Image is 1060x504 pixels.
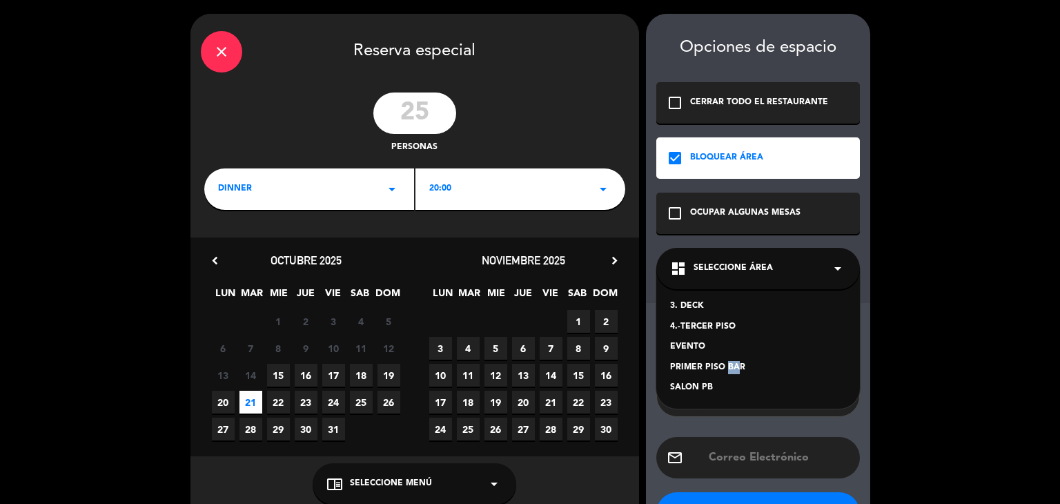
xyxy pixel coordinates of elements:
span: DOM [593,285,616,308]
span: 17 [429,391,452,414]
span: 9 [595,337,618,360]
span: 18 [350,364,373,387]
div: PRIMER PISO BAR [670,361,846,375]
span: 11 [350,337,373,360]
span: 8 [267,337,290,360]
span: 9 [295,337,317,360]
span: 12 [484,364,507,387]
i: arrow_drop_down [595,181,611,197]
span: SAB [349,285,371,308]
span: LUN [431,285,454,308]
span: VIE [539,285,562,308]
input: 0 [373,93,456,134]
span: MIE [268,285,291,308]
i: check_box_outline_blank [667,205,683,222]
span: MAR [241,285,264,308]
span: 18 [457,391,480,414]
span: 31 [322,418,345,440]
span: 22 [567,391,590,414]
span: 7 [239,337,262,360]
div: Reserva especial [190,14,639,86]
i: check_box [667,150,683,166]
div: 3. DECK [670,300,846,313]
span: 26 [484,418,507,440]
span: noviembre 2025 [482,253,565,267]
i: chrome_reader_mode [326,476,343,492]
span: 19 [377,364,400,387]
span: 22 [267,391,290,414]
i: arrow_drop_down [486,476,502,492]
span: 20 [212,391,235,414]
i: arrow_drop_down [384,181,400,197]
span: 23 [595,391,618,414]
span: 25 [457,418,480,440]
span: 10 [322,337,345,360]
span: 28 [540,418,562,440]
span: 3 [429,337,452,360]
span: 6 [512,337,535,360]
span: 10 [429,364,452,387]
i: chevron_left [208,253,222,268]
div: CERRAR TODO EL RESTAURANTE [690,96,828,110]
span: 24 [429,418,452,440]
span: 13 [512,364,535,387]
span: 29 [267,418,290,440]
span: 20 [512,391,535,414]
span: 21 [540,391,562,414]
span: 1 [267,310,290,333]
div: OCUPAR ALGUNAS MESAS [690,206,801,220]
span: 29 [567,418,590,440]
i: check_box_outline_blank [667,95,683,111]
span: 19 [484,391,507,414]
span: LUN [214,285,237,308]
i: email [667,449,683,466]
div: EVENTO [670,340,846,354]
span: 3 [322,310,345,333]
i: close [213,43,230,60]
input: Correo Electrónico [707,448,850,467]
span: 30 [595,418,618,440]
span: JUE [295,285,317,308]
span: 14 [540,364,562,387]
span: 27 [512,418,535,440]
i: dashboard [670,260,687,277]
span: 15 [567,364,590,387]
i: chevron_right [607,253,622,268]
span: Seleccione Área [694,262,773,275]
span: DOM [375,285,398,308]
span: 13 [212,364,235,387]
span: 25 [350,391,373,414]
span: dinner [218,182,252,196]
span: 2 [595,310,618,333]
span: personas [391,141,438,155]
span: 5 [377,310,400,333]
span: 28 [239,418,262,440]
span: JUE [512,285,535,308]
span: 26 [377,391,400,414]
span: 15 [267,364,290,387]
span: 16 [295,364,317,387]
span: 23 [295,391,317,414]
span: 16 [595,364,618,387]
div: Opciones de espacio [656,38,860,58]
span: 5 [484,337,507,360]
span: 2 [295,310,317,333]
span: SAB [566,285,589,308]
span: 21 [239,391,262,414]
span: MAR [458,285,481,308]
span: 8 [567,337,590,360]
span: 24 [322,391,345,414]
span: 4 [457,337,480,360]
i: arrow_drop_down [830,260,846,277]
span: 17 [322,364,345,387]
div: BLOQUEAR ÁREA [690,151,763,165]
span: 11 [457,364,480,387]
div: 4.-TERCER PISO [670,320,846,334]
span: 27 [212,418,235,440]
span: Seleccione Menú [350,477,432,491]
span: 6 [212,337,235,360]
div: SALON PB [670,381,846,395]
span: 12 [377,337,400,360]
span: octubre 2025 [271,253,342,267]
span: 20:00 [429,182,451,196]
